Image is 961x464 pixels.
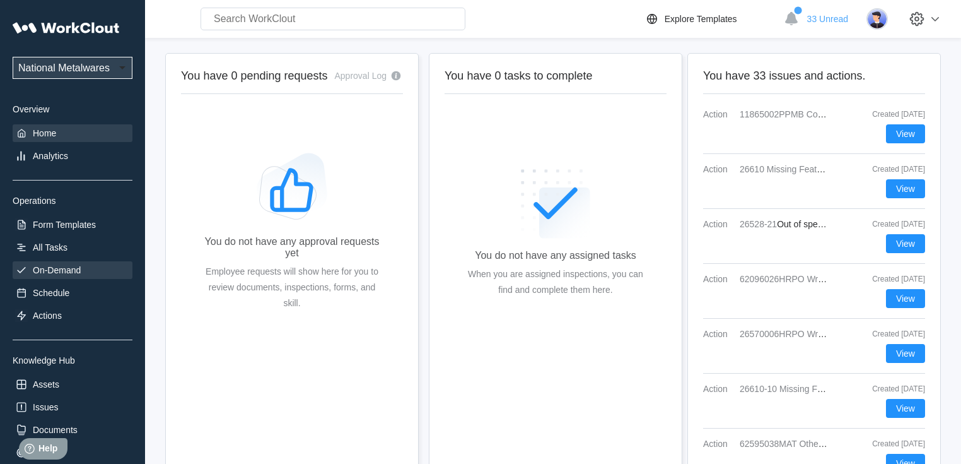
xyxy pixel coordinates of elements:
[807,274,887,284] mark: Wrong Part Shipped
[807,329,887,339] mark: Wrong Part Shipped
[767,164,830,174] mark: Missing Feature
[799,439,821,449] mark: Other
[703,69,925,83] h2: You have 33 issues and actions.
[703,164,735,174] span: Action
[13,104,132,114] div: Overview
[445,69,667,83] h2: You have 0 tasks to complete
[33,379,59,390] div: Assets
[13,147,132,165] a: Analytics
[862,110,925,119] div: Created [DATE]
[740,109,804,119] mark: 11865002PPMB
[779,384,842,394] mark: Missing Feature
[896,294,915,303] span: View
[13,124,132,142] a: Home
[886,289,925,308] button: View
[740,164,764,174] mark: 26610
[740,439,797,449] mark: 62595038MAT
[896,129,915,138] span: View
[896,404,915,413] span: View
[13,284,132,302] a: Schedule
[33,151,68,161] div: Analytics
[201,264,383,311] div: Employee requests will show here for you to review documents, inspections, forms, and skill.
[13,307,132,324] a: Actions
[33,242,67,253] div: All Tasks
[807,109,843,119] mark: Cosmetic
[703,274,735,284] span: Action
[33,265,81,275] div: On-Demand
[896,239,915,248] span: View
[33,288,69,298] div: Schedule
[33,402,58,412] div: Issues
[886,399,925,418] button: View
[862,165,925,174] div: Created [DATE]
[866,8,888,30] img: user-5.png
[862,439,925,448] div: Created [DATE]
[703,329,735,339] span: Action
[465,266,646,298] div: When you are assigned inspections, you can find and complete them here.
[703,219,735,229] span: Action
[665,14,737,24] div: Explore Templates
[703,109,735,119] span: Action
[13,196,132,206] div: Operations
[33,311,62,321] div: Actions
[896,349,915,358] span: View
[886,124,925,143] button: View
[13,261,132,279] a: On-Demand
[13,216,132,234] a: Form Templates
[13,355,132,366] div: Knowledge Hub
[13,398,132,416] a: Issues
[886,234,925,253] button: View
[896,184,915,193] span: View
[862,275,925,283] div: Created [DATE]
[644,11,778,27] a: Explore Templates
[181,69,328,83] h2: You have 0 pending requests
[740,384,777,394] mark: 26610-10
[886,179,925,198] button: View
[807,14,848,24] span: 33 Unread
[33,220,96,230] div: Form Templates
[13,239,132,256] a: All Tasks
[201,8,465,30] input: Search WorkClout
[13,376,132,393] a: Assets
[886,344,925,363] button: View
[777,219,878,229] span: Out of spec (dimensional)
[13,421,132,439] a: Documents
[201,236,383,259] div: You do not have any approval requests yet
[703,384,735,394] span: Action
[862,220,925,229] div: Created [DATE]
[33,128,56,138] div: Home
[703,439,735,449] span: Action
[740,274,805,284] mark: 62096026HRPO
[740,219,777,229] mark: 26528-21
[475,250,636,261] div: You do not have any assigned tasks
[334,71,387,81] div: Approval Log
[740,329,805,339] mark: 26570006HRPO
[862,330,925,338] div: Created [DATE]
[33,425,78,435] div: Documents
[862,384,925,393] div: Created [DATE]
[13,444,132,461] a: Skills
